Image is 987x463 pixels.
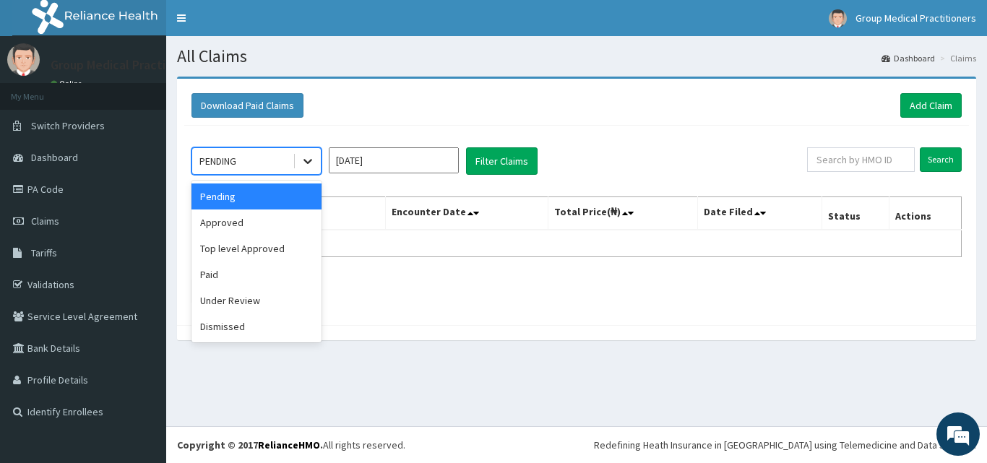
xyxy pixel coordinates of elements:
div: Under Review [191,287,322,313]
span: Dashboard [31,151,78,164]
p: Group Medical Practitioners [51,59,206,72]
button: Download Paid Claims [191,93,303,118]
div: Pending [191,183,322,209]
div: Redefining Heath Insurance in [GEOGRAPHIC_DATA] using Telemedicine and Data Science! [594,438,976,452]
a: Add Claim [900,93,962,118]
footer: All rights reserved. [166,426,987,463]
button: Filter Claims [466,147,538,175]
img: d_794563401_company_1708531726252_794563401 [27,72,59,108]
img: User Image [829,9,847,27]
li: Claims [936,52,976,64]
input: Search [920,147,962,172]
th: Status [822,197,889,230]
span: We're online! [84,139,199,285]
a: Dashboard [882,52,935,64]
img: User Image [7,43,40,76]
div: Approved [191,209,322,235]
th: Date Filed [698,197,822,230]
a: Online [51,79,85,89]
h1: All Claims [177,47,976,66]
strong: Copyright © 2017 . [177,438,323,451]
input: Search by HMO ID [807,147,915,172]
span: Tariffs [31,246,57,259]
span: Switch Providers [31,119,105,132]
input: Select Month and Year [329,147,459,173]
th: Encounter Date [386,197,548,230]
a: RelianceHMO [258,438,320,451]
div: Chat with us now [75,81,243,100]
div: PENDING [199,154,236,168]
textarea: Type your message and hit 'Enter' [7,309,275,360]
span: Claims [31,215,59,228]
div: Paid [191,261,322,287]
th: Total Price(₦) [548,197,698,230]
th: Actions [889,197,961,230]
div: Top level Approved [191,235,322,261]
div: Minimize live chat window [237,7,272,42]
span: Group Medical Practitioners [855,12,976,25]
div: Dismissed [191,313,322,339]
